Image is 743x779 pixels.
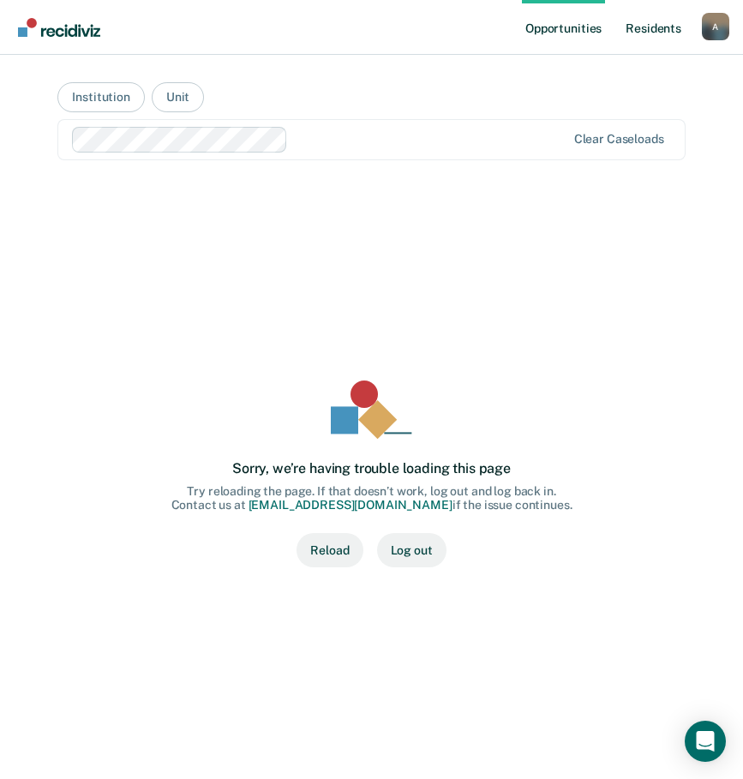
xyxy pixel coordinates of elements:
div: Open Intercom Messenger [685,721,726,762]
div: Try reloading the page. If that doesn’t work, log out and log back in. Contact us at if the issue... [171,484,572,513]
div: Sorry, we’re having trouble loading this page [232,460,511,476]
button: Log out [377,533,446,567]
button: Unit [152,82,204,112]
img: Recidiviz [18,18,100,37]
a: [EMAIL_ADDRESS][DOMAIN_NAME] [249,498,452,512]
div: Clear caseloads [574,132,664,147]
button: Profile dropdown button [702,13,729,40]
button: Institution [57,82,144,112]
div: A [702,13,729,40]
button: Reload [297,533,363,567]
